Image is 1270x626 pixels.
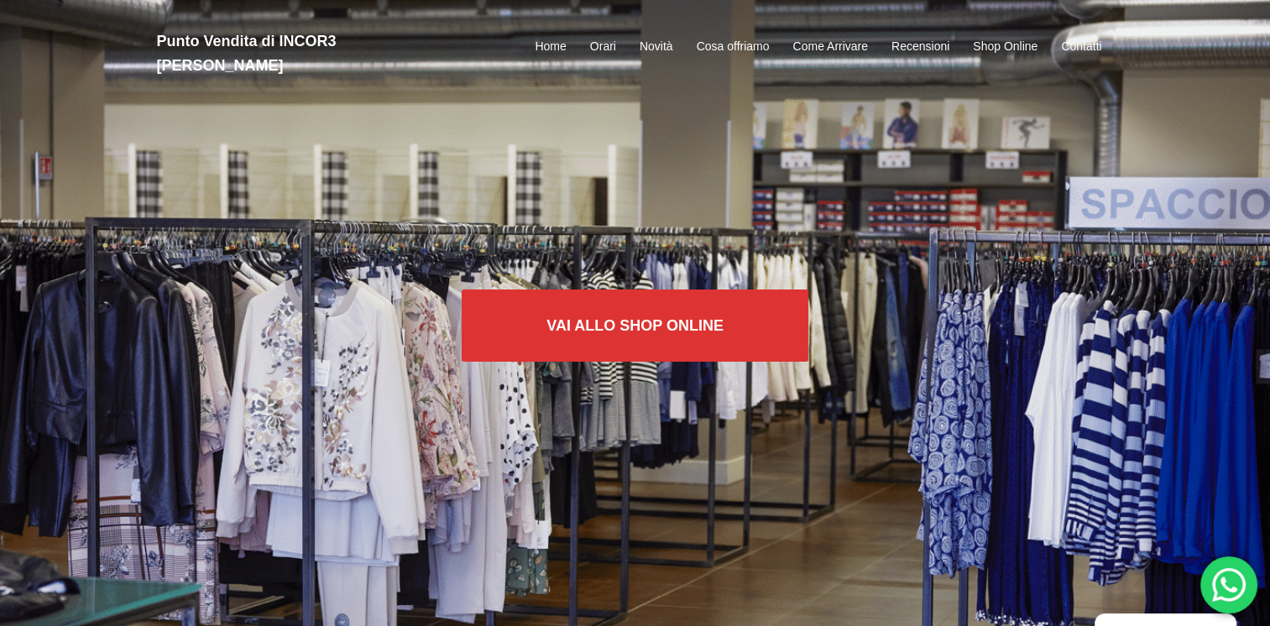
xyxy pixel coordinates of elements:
a: Shop Online [973,37,1037,57]
a: Novità [640,37,673,57]
a: Home [535,37,566,57]
h2: Punto Vendita di INCOR3 [PERSON_NAME] [157,29,459,78]
a: Orari [590,37,616,57]
a: Cosa offriamo [697,37,770,57]
a: Come Arrivare [792,37,867,57]
div: 'Hai [1200,556,1257,613]
a: Vai allo SHOP ONLINE [462,290,808,362]
a: Contatti [1061,37,1101,57]
a: Recensioni [891,37,949,57]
